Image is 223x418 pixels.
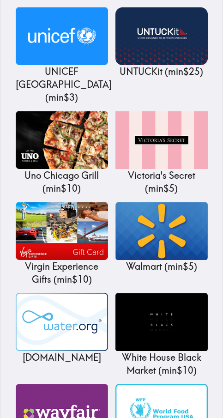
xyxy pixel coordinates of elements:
p: Walmart ( min $5 ) [115,260,208,273]
p: Virgin Experience Gifts ( min $10 ) [16,260,108,286]
img: White House Black Market [115,293,208,351]
img: Uno Chicago Grill [16,111,108,169]
img: UNICEF USA [16,7,108,65]
p: UNTUCKit ( min $25 ) [115,65,208,78]
a: UNTUCKitUNTUCKit (min$25) [115,7,208,78]
a: Water.org[DOMAIN_NAME] [16,293,108,364]
p: White House Black Market ( min $10 ) [115,351,208,377]
img: Virgin Experience Gifts [16,202,108,260]
a: Virgin Experience GiftsVirgin Experience Gifts (min$10) [16,202,108,286]
a: White House Black MarketWhite House Black Market (min$10) [115,293,208,377]
a: WalmartWalmart (min$5) [115,202,208,273]
a: UNICEF USAUNICEF [GEOGRAPHIC_DATA] (min$3) [16,7,108,104]
p: Uno Chicago Grill ( min $10 ) [16,169,108,195]
p: [DOMAIN_NAME] [16,351,108,364]
p: UNICEF [GEOGRAPHIC_DATA] ( min $3 ) [16,65,108,104]
p: Victoria's Secret ( min $5 ) [115,169,208,195]
img: Water.org [16,293,108,351]
a: Uno Chicago GrillUno Chicago Grill (min$10) [16,111,108,195]
img: UNTUCKit [115,7,208,65]
a: Victoria's SecretVictoria's Secret (min$5) [115,111,208,195]
img: Walmart [115,202,208,260]
img: Victoria's Secret [115,111,208,169]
